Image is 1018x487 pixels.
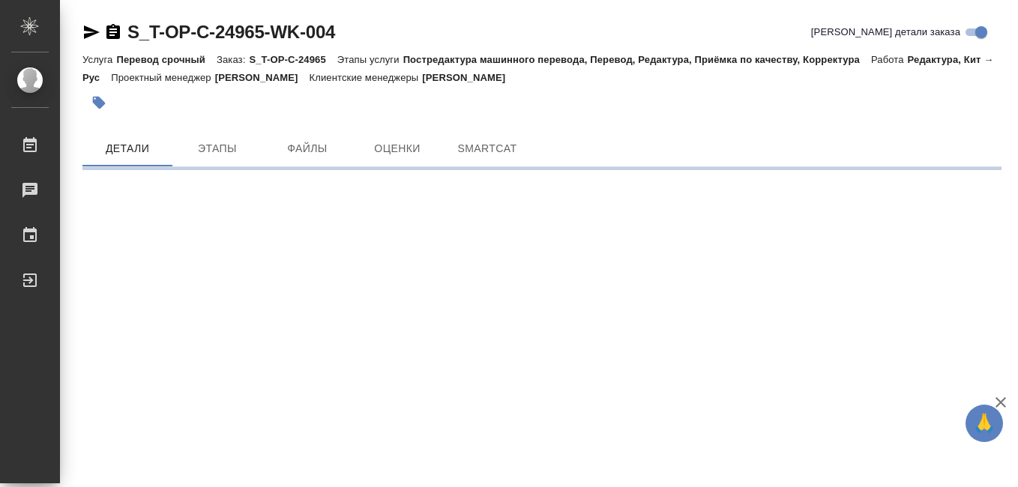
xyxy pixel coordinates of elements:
[337,54,403,65] p: Этапы услуги
[215,72,310,83] p: [PERSON_NAME]
[104,23,122,41] button: Скопировать ссылку
[451,139,523,158] span: SmartCat
[217,54,249,65] p: Заказ:
[871,54,908,65] p: Работа
[181,139,253,158] span: Этапы
[249,54,337,65] p: S_T-OP-C-24965
[82,54,116,65] p: Услуга
[811,25,960,40] span: [PERSON_NAME] детали заказа
[82,23,100,41] button: Скопировать ссылку для ЯМессенджера
[361,139,433,158] span: Оценки
[422,72,516,83] p: [PERSON_NAME]
[91,139,163,158] span: Детали
[966,405,1003,442] button: 🙏
[972,408,997,439] span: 🙏
[116,54,217,65] p: Перевод срочный
[82,86,115,119] button: Добавить тэг
[127,22,335,42] a: S_T-OP-C-24965-WK-004
[403,54,871,65] p: Постредактура машинного перевода, Перевод, Редактура, Приёмка по качеству, Корректура
[271,139,343,158] span: Файлы
[310,72,423,83] p: Клиентские менеджеры
[111,72,214,83] p: Проектный менеджер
